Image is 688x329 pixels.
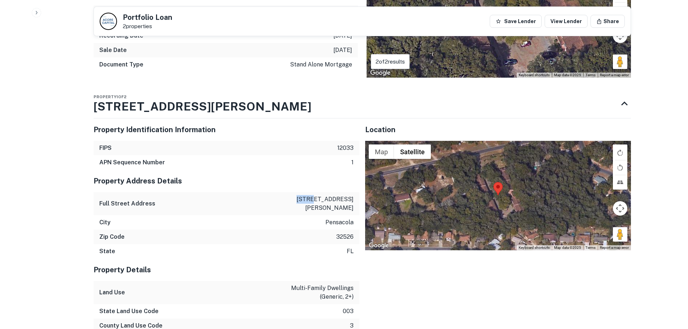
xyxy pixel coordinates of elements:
h6: Document Type [99,60,143,69]
button: Share [590,15,625,28]
span: Property 1 of 2 [94,95,126,99]
button: Rotate map counterclockwise [613,160,627,175]
button: Tilt map [613,175,627,190]
p: 003 [343,307,354,316]
h5: Portfolio Loan [123,14,172,21]
h3: [STREET_ADDRESS][PERSON_NAME] [94,98,311,115]
h5: Property Identification Information [94,124,359,135]
button: Rotate map clockwise [613,146,627,160]
span: Map data ©2025 [554,246,581,250]
button: Tilt map [613,3,627,17]
iframe: Chat Widget [652,271,688,306]
h5: Location [365,124,631,135]
h6: City [99,218,111,227]
h6: APN Sequence Number [99,158,165,167]
p: fl [347,247,354,256]
button: Keyboard shortcuts [519,245,550,250]
a: Terms [585,246,596,250]
img: Google [368,68,392,78]
a: Terms [585,73,596,77]
a: Report a map error [600,73,629,77]
img: Google [367,241,391,250]
h6: State [99,247,115,256]
div: Property1of2[STREET_ADDRESS][PERSON_NAME] [94,89,631,118]
button: Show street map [369,144,394,159]
p: 1 [351,158,354,167]
button: Drag Pegman onto the map to open Street View [613,55,627,69]
p: pensacola [325,218,354,227]
h6: Zip Code [99,233,125,241]
a: Report a map error [600,246,629,250]
button: Show satellite imagery [394,144,431,159]
h6: Land Use [99,288,125,297]
button: Keyboard shortcuts [519,73,550,78]
h6: Sale Date [99,46,127,55]
h6: State Land Use Code [99,307,159,316]
p: multi-family dwellings (generic, 2+) [289,284,354,301]
span: Map data ©2025 [554,73,581,77]
a: View Lender [545,15,588,28]
p: 32526 [336,233,354,241]
button: Map camera controls [613,201,627,216]
p: [STREET_ADDRESS][PERSON_NAME] [289,195,354,212]
a: Open this area in Google Maps (opens a new window) [368,68,392,78]
p: 2 of 2 results [376,57,405,66]
button: Toggle fullscreen view [613,144,627,159]
h5: Property Address Details [94,176,359,186]
h5: Property Details [94,264,359,275]
button: Save Lender [490,15,542,28]
button: Drag Pegman onto the map to open Street View [613,227,627,242]
p: stand alone mortgage [290,60,352,69]
h6: Full Street Address [99,199,155,208]
p: 12033 [337,144,354,152]
h6: FIPS [99,144,112,152]
p: 2 properties [123,23,172,30]
p: [DATE] [333,46,352,55]
a: Open this area in Google Maps (opens a new window) [367,241,391,250]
